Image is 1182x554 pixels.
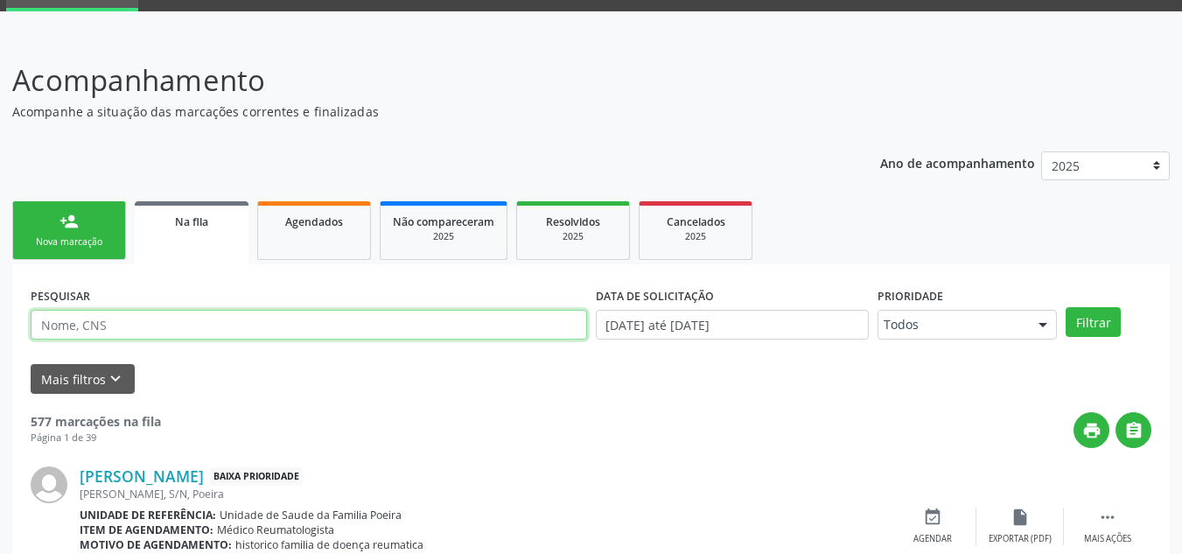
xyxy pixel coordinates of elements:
div: [PERSON_NAME], S/N, Poeira [80,487,889,501]
input: Nome, CNS [31,310,587,340]
div: Agendar [913,533,952,545]
p: Acompanhe a situação das marcações correntes e finalizadas [12,102,822,121]
span: historico familia de doença reumatica [235,537,423,552]
p: Acompanhamento [12,59,822,102]
label: DATA DE SOLICITAÇÃO [596,283,714,310]
span: Todos [884,316,1021,333]
div: Nova marcação [25,235,113,249]
i: print [1082,421,1102,440]
span: Agendados [285,214,343,229]
p: Ano de acompanhamento [880,151,1035,173]
i:  [1124,421,1144,440]
strong: 577 marcações na fila [31,413,161,430]
div: 2025 [393,230,494,243]
span: Não compareceram [393,214,494,229]
button:  [1116,412,1151,448]
span: Resolvidos [546,214,600,229]
span: Na fila [175,214,208,229]
i:  [1098,508,1117,527]
b: Motivo de agendamento: [80,537,232,552]
button: print [1074,412,1109,448]
div: Página 1 de 39 [31,431,161,445]
i: keyboard_arrow_down [106,369,125,389]
input: Selecione um intervalo [596,310,870,340]
i: event_available [923,508,942,527]
span: Cancelados [667,214,725,229]
b: Unidade de referência: [80,508,216,522]
span: Unidade de Saude da Familia Poeira [220,508,402,522]
div: person_add [59,212,79,231]
span: Baixa Prioridade [210,467,303,486]
span: Médico Reumatologista [217,522,334,537]
img: img [31,466,67,503]
div: Mais ações [1084,533,1131,545]
a: [PERSON_NAME] [80,466,204,486]
button: Filtrar [1066,307,1121,337]
label: Prioridade [878,283,943,310]
b: Item de agendamento: [80,522,213,537]
i: insert_drive_file [1011,508,1030,527]
div: 2025 [529,230,617,243]
label: PESQUISAR [31,283,90,310]
div: Exportar (PDF) [989,533,1052,545]
button: Mais filtroskeyboard_arrow_down [31,364,135,395]
div: 2025 [652,230,739,243]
